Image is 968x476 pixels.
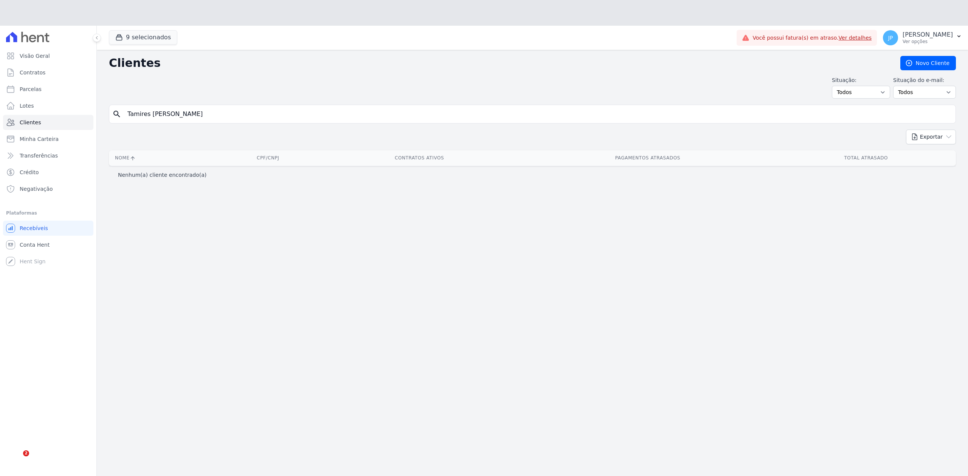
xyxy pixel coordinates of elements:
p: Nenhum(a) cliente encontrado(a) [118,171,206,179]
a: Crédito [3,165,93,180]
a: Parcelas [3,82,93,97]
span: 2 [23,450,29,456]
span: JP [888,35,893,40]
iframe: Intercom live chat [8,450,26,468]
h2: Clientes [109,56,888,70]
th: Contratos Ativos [320,150,519,166]
a: Recebíveis [3,221,93,236]
a: Minha Carteira [3,131,93,147]
button: JP [PERSON_NAME] Ver opções [877,27,968,48]
th: Pagamentos Atrasados [519,150,776,166]
a: Conta Hent [3,237,93,252]
label: Situação do e-mail: [893,76,956,84]
span: Conta Hent [20,241,50,249]
span: Você possui fatura(s) em atraso. [752,34,872,42]
span: Negativação [20,185,53,193]
div: Plataformas [6,209,90,218]
span: Lotes [20,102,34,110]
label: Situação: [832,76,890,84]
th: Nome [109,150,216,166]
i: search [112,110,121,119]
span: Crédito [20,168,39,176]
span: Transferências [20,152,58,159]
button: Exportar [906,130,956,144]
a: Lotes [3,98,93,113]
button: 9 selecionados [109,30,177,45]
input: Buscar por nome, CPF ou e-mail [123,107,952,122]
p: Ver opções [903,39,953,45]
span: Contratos [20,69,45,76]
span: Clientes [20,119,41,126]
a: Novo Cliente [900,56,956,70]
span: Parcelas [20,85,42,93]
th: Total Atrasado [776,150,956,166]
p: [PERSON_NAME] [903,31,953,39]
a: Ver detalhes [839,35,872,41]
span: Recebíveis [20,224,48,232]
span: Minha Carteira [20,135,59,143]
th: CPF/CNPJ [216,150,320,166]
a: Visão Geral [3,48,93,63]
a: Contratos [3,65,93,80]
span: Visão Geral [20,52,50,60]
a: Transferências [3,148,93,163]
a: Clientes [3,115,93,130]
a: Negativação [3,181,93,196]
